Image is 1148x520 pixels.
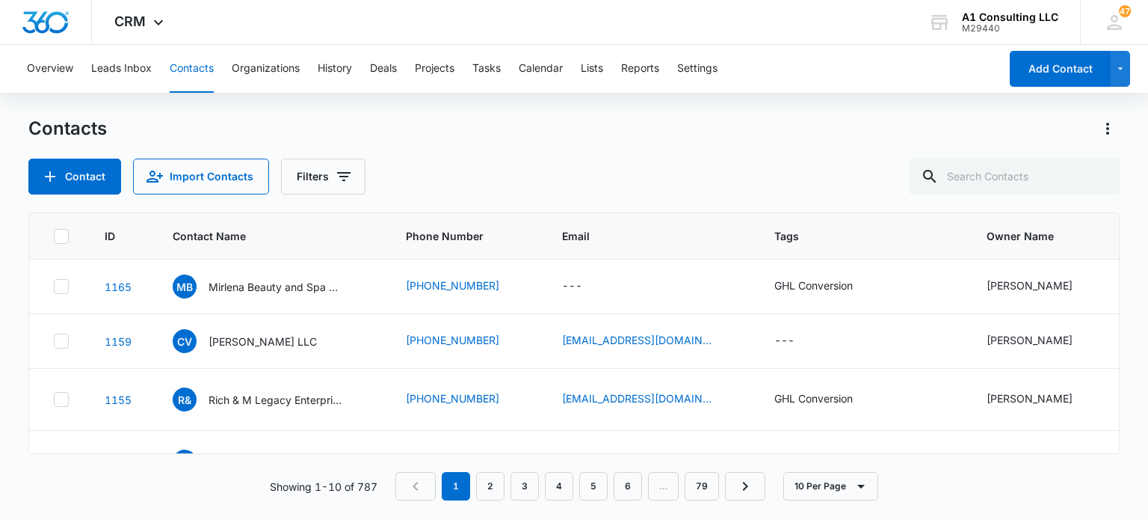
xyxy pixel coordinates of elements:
[562,453,738,471] div: Email - vanharper1124@gmail.com - Select to Edit Field
[406,332,526,350] div: Phone Number - (551) 404-0327 - Select to Edit Field
[774,332,821,350] div: Tags - - Select to Edit Field
[579,472,608,501] a: Page 5
[987,278,1073,293] div: [PERSON_NAME]
[685,472,719,501] a: Page 79
[962,11,1058,23] div: account name
[909,159,1120,195] input: Search Contacts
[209,334,317,349] p: [PERSON_NAME] LLC
[406,391,526,409] div: Phone Number - (609) 400-2304 - Select to Edit Field
[476,472,504,501] a: Page 2
[987,332,1099,350] div: Owner Name - Cristian Valentin - Select to Edit Field
[232,45,300,93] button: Organizations
[562,391,738,409] div: Email - richandmlegacy@gmail.com - Select to Edit Field
[1119,5,1131,17] div: notifications count
[519,45,563,93] button: Calendar
[105,228,115,244] span: ID
[774,453,853,468] div: GHL Conversion
[173,329,197,353] span: CV
[614,472,642,501] a: Page 6
[173,228,348,244] span: Contact Name
[173,450,197,474] span: SI
[27,45,73,93] button: Overview
[677,45,717,93] button: Settings
[270,479,377,495] p: Showing 1-10 of 787
[395,472,765,501] nav: Pagination
[406,278,499,293] a: [PHONE_NUMBER]
[170,45,214,93] button: Contacts
[774,332,794,350] div: ---
[209,279,343,295] p: Mirlena Beauty and Spa LLC
[105,394,132,406] a: Navigate to contact details page for Rich & M Legacy Enterprises LLC
[91,45,152,93] button: Leads Inbox
[774,278,880,296] div: Tags - GHL Conversion - Select to Edit Field
[415,45,454,93] button: Projects
[774,228,929,244] span: Tags
[774,391,853,406] div: GHL Conversion
[173,450,321,474] div: Contact Name - Sumethin2eat Inc - Select to Edit Field
[562,332,738,350] div: Email - service@familyfreshlogistics.com - Select to Edit Field
[173,275,197,299] span: MB
[725,472,765,501] a: Next Page
[28,159,121,195] button: Add Contact
[370,45,397,93] button: Deals
[173,388,197,412] span: R&
[987,453,1136,468] div: [PERSON_NAME] and [PERSON_NAME]
[510,472,539,501] a: Page 3
[173,275,370,299] div: Contact Name - Mirlena Beauty and Spa LLC - Select to Edit Field
[442,472,470,501] em: 1
[962,23,1058,34] div: account id
[472,45,501,93] button: Tasks
[774,278,853,293] div: GHL Conversion
[406,453,499,468] a: [PHONE_NUMBER]
[562,278,582,296] div: ---
[987,278,1099,296] div: Owner Name - Fineta Garcia - Select to Edit Field
[562,391,712,406] a: [EMAIL_ADDRESS][DOMAIN_NAME]
[562,453,712,468] a: [EMAIL_ADDRESS][DOMAIN_NAME]
[987,391,1099,409] div: Owner Name - Richard Coleman - Select to Edit Field
[406,332,499,348] a: [PHONE_NUMBER]
[562,228,717,244] span: Email
[406,391,499,406] a: [PHONE_NUMBER]
[545,472,573,501] a: Page 4
[406,228,526,244] span: Phone Number
[987,391,1073,406] div: [PERSON_NAME]
[105,335,132,348] a: Navigate to contact details page for Cristian VALENTIN LLC
[783,472,878,501] button: 10 Per Page
[406,453,526,471] div: Phone Number - (551) 215-1342 - Select to Edit Field
[774,391,880,409] div: Tags - GHL Conversion - Select to Edit Field
[1010,51,1111,87] button: Add Contact
[581,45,603,93] button: Lists
[987,332,1073,348] div: [PERSON_NAME]
[562,332,712,348] a: [EMAIL_ADDRESS][DOMAIN_NAME]
[621,45,659,93] button: Reports
[209,392,343,408] p: Rich & M Legacy Enterprises LLC
[133,159,269,195] button: Import Contacts
[774,453,880,471] div: Tags - GHL Conversion - Select to Edit Field
[114,13,146,29] span: CRM
[1119,5,1131,17] span: 47
[406,278,526,296] div: Phone Number - (347) 963-1217 - Select to Edit Field
[318,45,352,93] button: History
[1096,117,1120,141] button: Actions
[105,281,132,293] a: Navigate to contact details page for Mirlena Beauty and Spa LLC
[173,329,344,353] div: Contact Name - Cristian VALENTIN LLC - Select to Edit Field
[281,159,365,195] button: Filters
[562,278,609,296] div: Email - - Select to Edit Field
[28,117,107,140] h1: Contacts
[173,388,370,412] div: Contact Name - Rich & M Legacy Enterprises LLC - Select to Edit Field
